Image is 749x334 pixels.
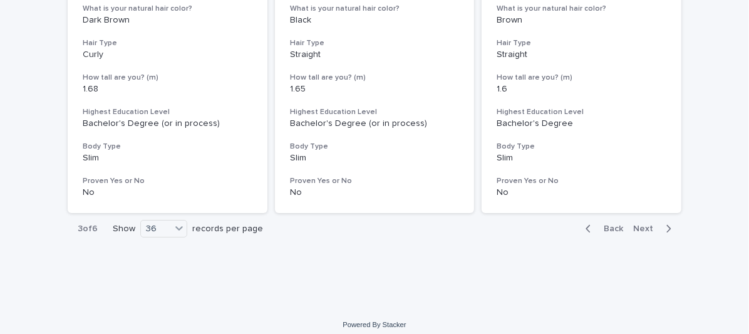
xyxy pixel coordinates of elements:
button: Back [576,223,628,234]
p: Slim [497,153,666,164]
p: Show [113,224,135,234]
p: No [290,187,460,198]
p: No [83,187,252,198]
a: Powered By Stacker [343,321,406,328]
h3: Body Type [290,142,460,152]
h3: Proven Yes or No [290,176,460,186]
p: Bachelor's Degree (or in process) [83,118,252,129]
h3: Hair Type [83,38,252,48]
p: Straight [497,50,666,60]
p: 1.68 [83,84,252,95]
p: Straight [290,50,460,60]
h3: How tall are you? (m) [497,73,666,83]
h3: How tall are you? (m) [290,73,460,83]
h3: What is your natural hair color? [497,4,666,14]
h3: Highest Education Level [497,107,666,117]
p: Bachelor's Degree [497,118,666,129]
span: Back [596,224,623,233]
h3: Body Type [497,142,666,152]
p: 1.6 [497,84,666,95]
p: Brown [497,15,666,26]
h3: What is your natural hair color? [290,4,460,14]
p: 1.65 [290,84,460,95]
p: No [497,187,666,198]
h3: Body Type [83,142,252,152]
p: Slim [290,153,460,164]
button: Next [628,223,681,234]
h3: Proven Yes or No [497,176,666,186]
h3: Proven Yes or No [83,176,252,186]
h3: What is your natural hair color? [83,4,252,14]
p: Curly [83,50,252,60]
h3: How tall are you? (m) [83,73,252,83]
span: Next [633,224,661,233]
h3: Hair Type [497,38,666,48]
p: 3 of 6 [68,214,108,244]
p: Black [290,15,460,26]
h3: Hair Type [290,38,460,48]
p: records per page [192,224,263,234]
p: Dark Brown [83,15,252,26]
p: Bachelor's Degree (or in process) [290,118,460,129]
div: 36 [141,222,171,236]
h3: Highest Education Level [290,107,460,117]
h3: Highest Education Level [83,107,252,117]
p: Slim [83,153,252,164]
